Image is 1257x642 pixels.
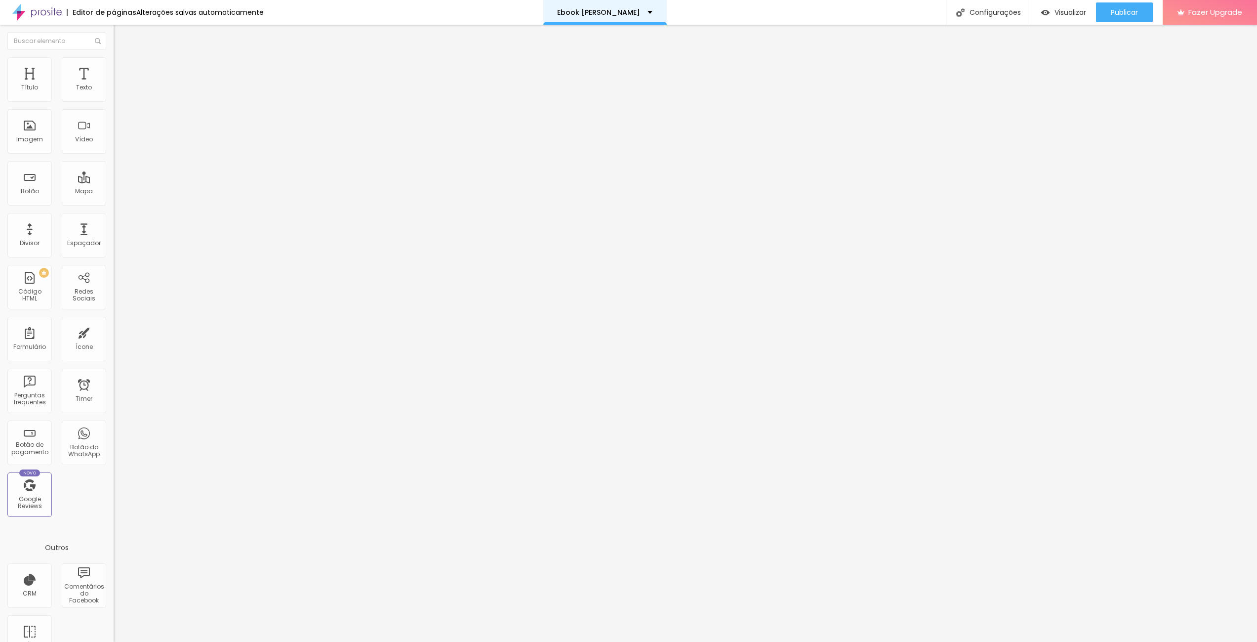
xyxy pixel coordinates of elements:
[7,32,106,50] input: Buscar elemento
[1031,2,1096,22] button: Visualizar
[76,84,92,91] div: Texto
[16,136,43,143] div: Imagem
[956,8,965,17] img: Icone
[67,9,136,16] div: Editor de páginas
[1054,8,1086,16] span: Visualizar
[136,9,264,16] div: Alterações salvas automaticamente
[1188,8,1242,16] span: Fazer Upgrade
[1041,8,1050,17] img: view-1.svg
[23,590,37,597] div: CRM
[21,188,39,195] div: Botão
[76,343,93,350] div: Ícone
[76,395,92,402] div: Timer
[557,9,640,16] p: Ebook [PERSON_NAME]
[1096,2,1153,22] button: Publicar
[75,188,93,195] div: Mapa
[64,583,103,604] div: Comentários do Facebook
[64,444,103,458] div: Botão do WhatsApp
[10,392,49,406] div: Perguntas frequentes
[21,84,38,91] div: Título
[75,136,93,143] div: Vídeo
[95,38,101,44] img: Icone
[10,496,49,510] div: Google Reviews
[114,25,1257,642] iframe: Editor
[20,240,40,247] div: Divisor
[19,470,41,476] div: Novo
[10,441,49,456] div: Botão de pagamento
[67,240,101,247] div: Espaçador
[13,343,46,350] div: Formulário
[64,288,103,302] div: Redes Sociais
[10,288,49,302] div: Código HTML
[1111,8,1138,16] span: Publicar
